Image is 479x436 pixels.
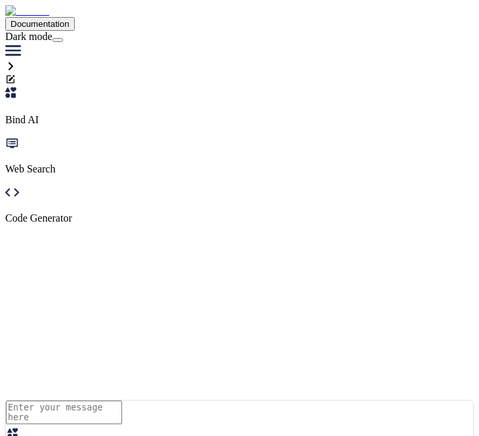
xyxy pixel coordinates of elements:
p: Web Search [5,163,474,175]
img: Bind AI [5,5,49,17]
span: Documentation [10,19,70,29]
p: Code Generator [5,212,474,224]
button: Documentation [5,17,75,31]
span: Dark mode [5,31,52,42]
p: Bind AI [5,114,474,126]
